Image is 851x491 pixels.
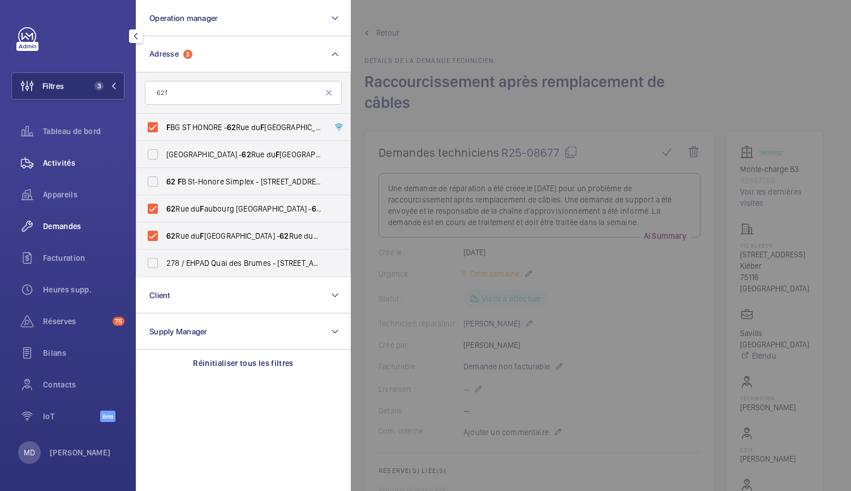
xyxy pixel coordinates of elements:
[43,221,124,232] span: Demandes
[100,411,115,422] span: Beta
[43,347,124,359] span: Bilans
[43,157,124,169] span: Activités
[42,80,64,92] span: Filtres
[43,284,124,295] span: Heures supp.
[24,447,35,458] p: MD
[43,189,124,200] span: Appareils
[43,379,124,390] span: Contacts
[50,447,111,458] p: [PERSON_NAME]
[94,81,104,91] span: 3
[43,126,124,137] span: Tableau de bord
[113,317,124,326] span: 75
[11,72,124,100] button: Filtres3
[43,316,108,327] span: Réserves
[43,411,100,422] span: IoT
[43,252,124,264] span: Facturation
